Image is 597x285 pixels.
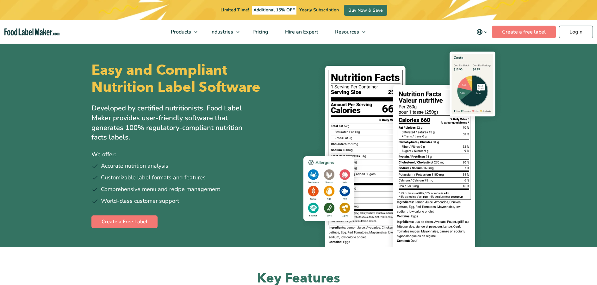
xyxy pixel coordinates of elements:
[101,185,220,194] span: Comprehensive menu and recipe management
[208,28,234,35] span: Industries
[327,20,369,44] a: Resources
[492,26,556,38] a: Create a free label
[277,20,325,44] a: Hire an Expert
[251,28,269,35] span: Pricing
[344,5,387,16] a: Buy Now & Save
[244,20,275,44] a: Pricing
[91,150,294,159] p: We offer:
[333,28,360,35] span: Resources
[252,6,296,15] span: Additional 15% OFF
[101,162,168,170] span: Accurate nutrition analysis
[91,62,293,96] h1: Easy and Compliant Nutrition Label Software
[163,20,201,44] a: Products
[91,215,158,228] a: Create a Free Label
[299,7,339,13] span: Yearly Subscription
[91,103,256,142] p: Developed by certified nutritionists, Food Label Maker provides user-friendly software that gener...
[202,20,243,44] a: Industries
[169,28,192,35] span: Products
[221,7,249,13] span: Limited Time!
[559,26,593,38] a: Login
[283,28,319,35] span: Hire an Expert
[101,173,206,182] span: Customizable label formats and features
[101,197,179,205] span: World-class customer support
